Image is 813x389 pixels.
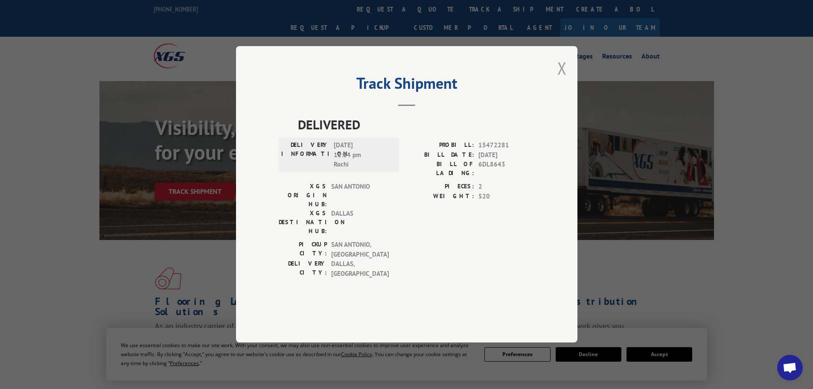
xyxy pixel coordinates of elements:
span: SAN ANTONIO [331,182,389,209]
label: BILL DATE: [407,150,474,160]
label: XGS ORIGIN HUB: [279,182,327,209]
span: 2 [478,182,535,192]
span: 15472281 [478,141,535,151]
span: DALLAS , [GEOGRAPHIC_DATA] [331,260,389,279]
label: DELIVERY CITY: [279,260,327,279]
span: DELIVERED [298,115,535,135]
span: SAN ANTONIO , [GEOGRAPHIC_DATA] [331,240,389,260]
label: PICKUP CITY: [279,240,327,260]
h2: Track Shipment [279,77,535,94]
span: [DATE] [478,150,535,160]
label: WEIGHT: [407,192,474,202]
span: 520 [478,192,535,202]
span: 6DL8643 [478,160,535,178]
label: DELIVERY INFORMATION: [281,141,329,170]
label: XGS DESTINATION HUB: [279,209,327,236]
button: Close modal [557,57,567,79]
span: DALLAS [331,209,389,236]
label: BILL OF LADING: [407,160,474,178]
div: Open chat [777,355,803,380]
label: PIECES: [407,182,474,192]
label: PROBILL: [407,141,474,151]
span: [DATE] 12:24 pm Rochi [334,141,391,170]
